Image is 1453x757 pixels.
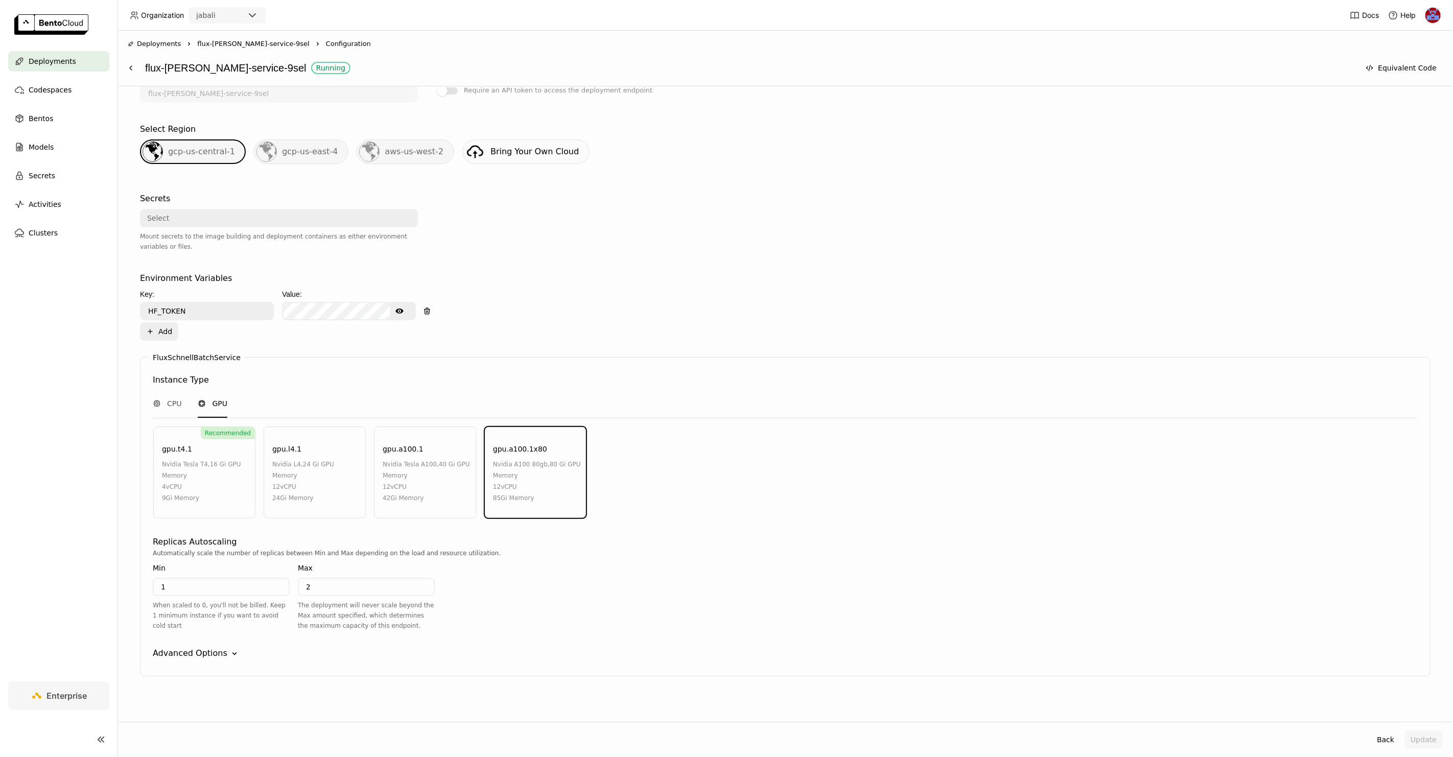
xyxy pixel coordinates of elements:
div: gpu.a100.1 [383,443,424,455]
div: , 40 Gi GPU Memory [383,459,471,481]
span: Clusters [29,227,58,239]
button: Equivalent Code [1360,59,1443,77]
span: Enterprise [47,691,87,701]
div: Running [316,64,345,72]
a: Models [8,137,109,157]
label: FluxSchnellBatchService [153,353,241,362]
div: Automatically scale the number of replicas between Min and Max depending on the load and resource... [153,548,1418,558]
div: Advanced Options [153,647,1418,659]
img: Jhonatan Oliveira [1425,8,1441,23]
div: 42Gi Memory [383,492,471,504]
div: 12 vCPU [383,481,471,492]
span: Bring Your Own Cloud [490,147,579,156]
span: Activities [29,198,61,210]
span: Configuration [326,39,371,49]
span: nvidia a100 80gb [493,461,548,468]
div: gcp-us-east-4 [254,139,348,164]
div: jabali [196,10,216,20]
div: 9Gi Memory [162,492,250,504]
a: Secrets [8,165,109,186]
a: Codespaces [8,80,109,100]
div: When scaled to 0, you'll not be billed. Keep 1 minimum instance if you want to avoid cold start [153,600,290,631]
a: Docs [1350,10,1379,20]
div: gpu.t4.1 [162,443,192,455]
a: Activities [8,194,109,215]
span: Bentos [29,112,53,125]
input: name of deployment (autogenerated if blank) [141,85,417,102]
button: Add [140,322,178,341]
a: Clusters [8,223,109,243]
div: , 80 Gi GPU Memory [493,459,581,481]
img: logo [14,14,88,35]
a: Bring Your Own Cloud [462,139,590,164]
a: Enterprise [8,681,109,710]
span: GPU [212,398,227,409]
div: gpu.a100.1x80 [493,443,547,455]
div: Require an API token to access the deployment endpoint [464,84,652,97]
span: Deployments [137,39,181,49]
div: Recommended [201,427,255,439]
svg: Plus [146,327,154,336]
span: gcp-us-central-1 [168,147,235,156]
span: aws-us-west-2 [385,147,443,156]
span: Organization [141,11,184,20]
div: gpu.a100.1nvidia tesla a100,40 Gi GPU Memory12vCPU42Gi Memory [374,427,476,518]
span: Deployments [29,55,76,67]
svg: Down [229,649,240,659]
div: Select [147,213,169,223]
span: Help [1400,11,1416,20]
div: 24Gi Memory [272,492,360,504]
div: gpu.l4.1nvidia l4,24 Gi GPU Memory12vCPU24Gi Memory [264,427,366,518]
div: Replicas Autoscaling [153,536,237,548]
div: Advanced Options [153,647,227,659]
span: Docs [1362,11,1379,20]
svg: Right [314,40,322,48]
div: Environment Variables [140,272,232,285]
span: gcp-us-east-4 [282,147,338,156]
div: aws-us-west-2 [357,139,454,164]
div: Key: [140,289,274,300]
div: Help [1388,10,1416,20]
div: gpu.l4.1 [272,443,301,455]
div: The deployment will never scale beyond the Max amount specified, which determines the maximum cap... [298,600,435,631]
span: flux-[PERSON_NAME]-service-9sel [197,39,309,49]
span: Codespaces [29,84,72,96]
div: Deployments [128,39,181,49]
span: nvidia l4 [272,461,301,468]
svg: Right [185,40,193,48]
div: flux-[PERSON_NAME]-service-9sel [145,58,1354,78]
a: Bentos [8,108,109,129]
div: 12 vCPU [272,481,360,492]
button: Back [1371,730,1400,749]
div: Value: [282,289,416,300]
nav: Breadcrumbs navigation [128,39,1443,49]
div: gcp-us-central-1 [140,139,246,164]
div: 85Gi Memory [493,492,581,504]
input: Selected jabali. [217,11,218,21]
div: 12 vCPU [493,481,581,492]
span: Secrets [29,170,55,182]
span: CPU [167,398,181,409]
div: Secrets [140,193,170,205]
div: Recommendedgpu.t4.1nvidia tesla t4,16 Gi GPU Memory4vCPU9Gi Memory [153,427,255,518]
button: Update [1404,730,1443,749]
div: Min [153,562,166,574]
div: Max [298,562,313,574]
button: Show password text [390,303,409,319]
input: Key [141,303,273,319]
div: Mount secrets to the image building and deployment containers as either environment variables or ... [140,231,418,252]
span: nvidia tesla t4 [162,461,208,468]
div: gpu.a100.1x80nvidia a100 80gb,80 Gi GPU Memory12vCPU85Gi Memory [484,427,587,518]
div: 4 vCPU [162,481,250,492]
a: Deployments [8,51,109,72]
span: nvidia tesla a100 [383,461,437,468]
div: , 16 Gi GPU Memory [162,459,250,481]
div: , 24 Gi GPU Memory [272,459,360,481]
span: Models [29,141,54,153]
svg: Show password text [395,307,404,315]
div: Instance Type [153,374,209,386]
div: Select Region [140,123,196,135]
